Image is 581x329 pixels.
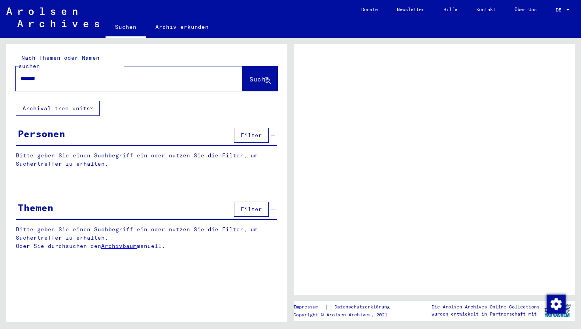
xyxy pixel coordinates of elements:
span: Filter [241,206,262,213]
p: Die Arolsen Archives Online-Collections [432,303,539,310]
span: DE [556,7,564,13]
button: Suche [243,66,277,91]
p: wurden entwickelt in Partnerschaft mit [432,310,539,318]
div: Zustimmung ändern [546,294,565,313]
a: Archivbaum [101,242,137,250]
p: Copyright © Arolsen Archives, 2021 [293,311,399,318]
div: Themen [18,200,53,215]
span: Filter [241,132,262,139]
button: Filter [234,202,269,217]
img: Arolsen_neg.svg [6,8,99,27]
img: yv_logo.png [543,301,572,320]
a: Datenschutzerklärung [328,303,399,311]
p: Bitte geben Sie einen Suchbegriff ein oder nutzen Sie die Filter, um Suchertreffer zu erhalten. [16,151,277,168]
p: Bitte geben Sie einen Suchbegriff ein oder nutzen Sie die Filter, um Suchertreffer zu erhalten. O... [16,225,277,250]
div: | [293,303,399,311]
a: Impressum [293,303,324,311]
span: Suche [249,75,269,83]
a: Suchen [106,17,146,38]
div: Personen [18,127,65,141]
mat-label: Nach Themen oder Namen suchen [19,54,100,70]
button: Filter [234,128,269,143]
img: Zustimmung ändern [547,295,566,314]
button: Archival tree units [16,101,100,116]
a: Archiv erkunden [146,17,218,36]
